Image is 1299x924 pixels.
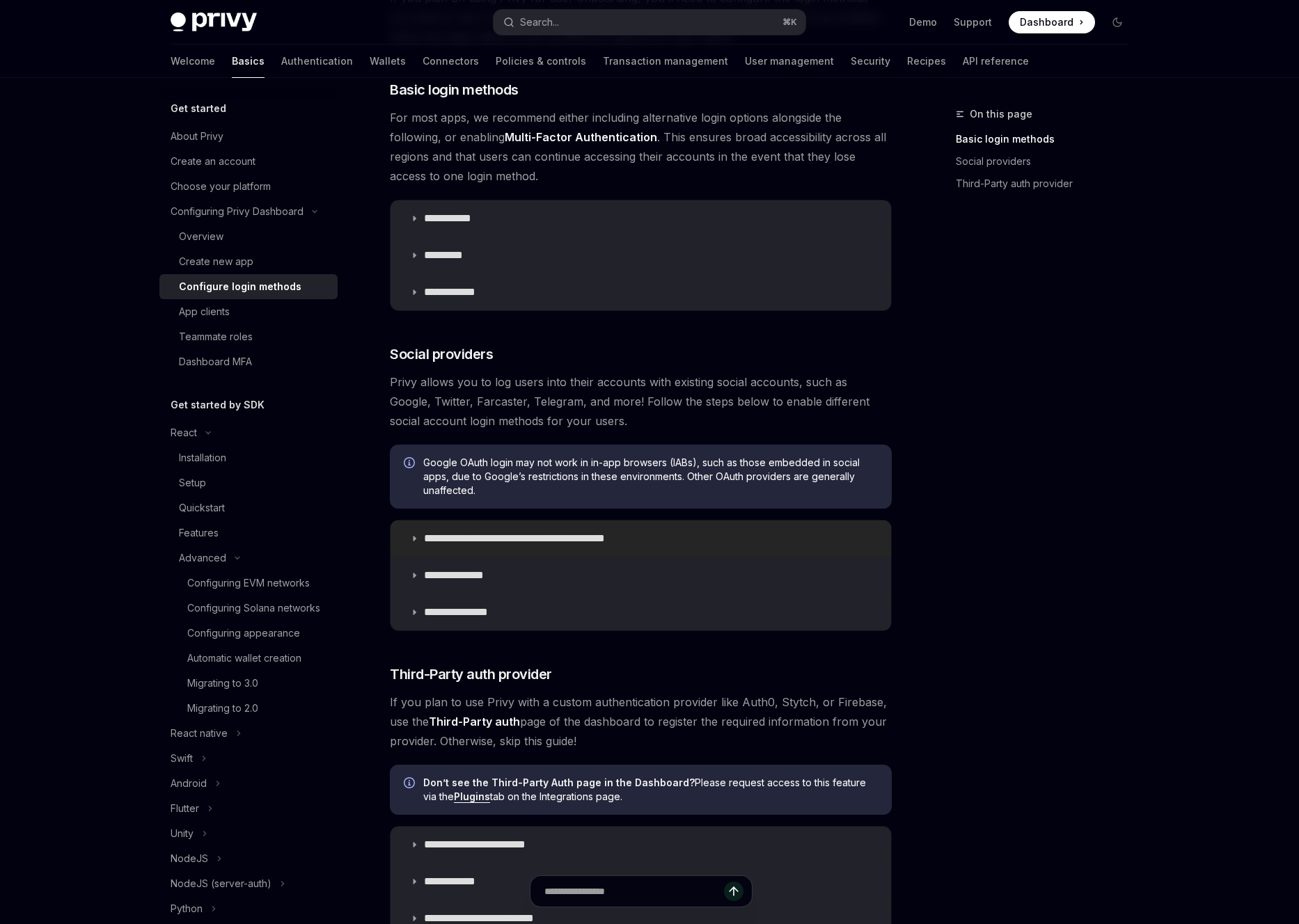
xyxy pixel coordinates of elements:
[179,449,226,466] div: Installation
[454,790,490,803] a: Plugins
[496,45,586,78] a: Policies & controls
[956,173,1140,195] a: Third-Party auth provider
[171,397,265,413] h5: Get started by SDK
[187,575,310,591] div: Configuring EVM networks
[390,664,552,684] span: Third-Party auth provider
[281,45,353,78] a: Authentication
[159,149,338,174] a: Create an account
[187,700,258,717] div: Migrating to 2.0
[851,45,890,78] a: Security
[159,274,338,299] a: Configure login methods
[179,303,230,320] div: App clients
[159,124,338,149] a: About Privy
[159,871,338,896] button: NodeJS (server-auth)
[179,475,206,491] div: Setup
[171,725,228,742] div: React native
[159,596,338,621] a: Configuring Solana networks
[171,45,215,78] a: Welcome
[544,876,724,907] input: Ask a question...
[179,253,253,270] div: Create new app
[423,456,878,497] span: Google OAuth login may not work in in-app browsers (IABs), such as those embedded in social apps,...
[171,153,255,170] div: Create an account
[603,45,728,78] a: Transaction management
[159,199,338,224] button: Configuring Privy Dashboard
[390,372,892,431] span: Privy allows you to log users into their accounts with existing social accounts, such as Google, ...
[171,128,223,145] div: About Privy
[171,178,271,195] div: Choose your platform
[171,800,199,817] div: Flutter
[159,324,338,349] a: Teammate roles
[159,571,338,596] a: Configuring EVM networks
[494,10,805,35] button: Search...⌘K
[179,353,252,370] div: Dashboard MFA
[179,500,225,516] div: Quickstart
[956,150,1140,173] a: Social providers
[171,100,226,117] h5: Get started
[171,850,208,867] div: NodeJS
[171,750,193,767] div: Swift
[179,228,223,245] div: Overview
[171,825,194,842] div: Unity
[404,457,418,471] svg: Info
[159,846,338,871] button: NodeJS
[179,328,253,345] div: Teammate roles
[179,278,301,295] div: Configure login methods
[171,203,304,220] div: Configuring Privy Dashboard
[171,775,207,792] div: Android
[171,875,271,892] div: NodeJS (server-auth)
[187,625,300,642] div: Configuring appearance
[520,14,559,31] div: Search...
[159,249,338,274] a: Create new app
[159,445,338,470] a: Installation
[505,130,657,145] a: Multi-Factor Authentication
[232,45,265,78] a: Basics
[390,692,892,751] span: If you plan to use Privy with a custom authentication provider like Auth0, Stytch, or Firebase, u...
[390,80,519,99] span: Basic login methods
[956,128,1140,150] a: Basic login methods
[404,777,418,791] svg: Info
[159,174,338,199] a: Choose your platform
[171,424,197,441] div: React
[187,600,320,616] div: Configuring Solana networks
[423,776,878,804] span: Please request access to this feature via the tab on the Integrations page.
[909,15,937,29] a: Demo
[907,45,946,78] a: Recipes
[159,545,338,571] button: Advanced
[159,299,338,324] a: App clients
[159,470,338,495] a: Setup
[423,776,695,788] strong: Don’t see the Third-Party Auth page in the Dashboard?
[159,621,338,646] a: Configuring appearance
[1020,15,1073,29] span: Dashboard
[179,550,226,566] div: Advanced
[963,45,1029,78] a: API reference
[159,495,338,520] a: Quickstart
[429,715,520,728] strong: Third-Party auth
[159,721,338,746] button: React native
[970,106,1032,122] span: On this page
[423,45,479,78] a: Connectors
[370,45,406,78] a: Wallets
[954,15,992,29] a: Support
[782,17,797,28] span: ⌘ K
[724,882,743,901] button: Send message
[390,344,493,364] span: Social providers
[159,420,338,445] button: React
[159,520,338,545] a: Features
[159,896,338,921] button: Python
[159,349,338,374] a: Dashboard MFA
[159,746,338,771] button: Swift
[187,650,301,667] div: Automatic wallet creation
[171,900,203,917] div: Python
[171,13,257,32] img: dark logo
[159,224,338,249] a: Overview
[159,821,338,846] button: Unity
[159,796,338,821] button: Flutter
[159,646,338,671] a: Automatic wallet creation
[159,696,338,721] a: Migrating to 2.0
[179,525,219,541] div: Features
[390,108,892,186] span: For most apps, we recommend either including alternative login options alongside the following, o...
[745,45,834,78] a: User management
[159,771,338,796] button: Android
[159,671,338,696] a: Migrating to 3.0
[187,675,258,692] div: Migrating to 3.0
